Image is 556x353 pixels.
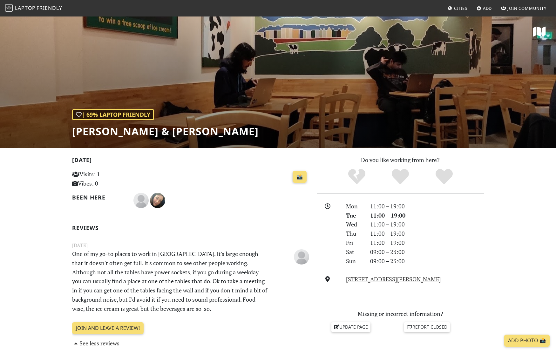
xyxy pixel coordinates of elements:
h2: Reviews [72,225,309,231]
div: Sat [342,247,366,257]
span: Anonymous Jellyfish [294,252,309,260]
small: [DATE] [68,241,313,249]
div: Definitely! [422,168,466,186]
div: Sun [342,257,366,266]
a: Cities [445,3,470,14]
a: Report closed [404,322,450,332]
a: [STREET_ADDRESS][PERSON_NAME] [346,275,441,283]
div: 11:00 – 19:00 [366,238,488,247]
a: LaptopFriendly LaptopFriendly [5,3,62,14]
p: One of my go-to places to work in [GEOGRAPHIC_DATA]. It's large enough that it doesn't often get ... [68,249,272,313]
span: Join Community [507,5,546,11]
div: | 69% Laptop Friendly [72,109,154,120]
a: Add Photo 📸 [504,335,550,347]
div: Wed [342,220,366,229]
span: Cities [454,5,467,11]
a: Update page [331,322,371,332]
a: Add [474,3,495,14]
div: Thu [342,229,366,238]
span: Friendly [37,4,62,11]
a: 📸 [293,171,307,183]
h2: [DATE] [72,157,309,166]
div: Fri [342,238,366,247]
h2: Been here [72,194,126,201]
img: 2718-merle.jpg [150,193,165,208]
div: 11:00 – 19:00 [366,229,488,238]
h1: [PERSON_NAME] & [PERSON_NAME] [72,125,259,137]
p: Visits: 1 Vibes: 0 [72,170,146,188]
div: 09:00 – 23:00 [366,247,488,257]
img: LaptopFriendly [5,4,13,12]
span: Anonymous Jellyfish [133,196,150,204]
img: blank-535327c66bd565773addf3077783bbfce4b00ec00e9fd257753287c682c7fa38.png [133,193,149,208]
a: See less reviews [72,339,119,347]
img: blank-535327c66bd565773addf3077783bbfce4b00ec00e9fd257753287c682c7fa38.png [294,249,309,265]
div: No [335,168,379,186]
span: Laptop [15,4,36,11]
span: Merle Fitzpatrick [150,196,165,204]
div: Mon [342,202,366,211]
a: Join and leave a review! [72,322,144,334]
span: Add [483,5,492,11]
p: Missing or incorrect information? [317,309,484,318]
div: Yes [378,168,422,186]
a: Join Community [498,3,549,14]
p: Do you like working from here? [317,155,484,165]
div: 11:00 – 19:00 [366,220,488,229]
div: 09:00 – 23:00 [366,257,488,266]
div: 11:00 – 19:00 [366,211,488,220]
div: Tue [342,211,366,220]
div: 11:00 – 19:00 [366,202,488,211]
